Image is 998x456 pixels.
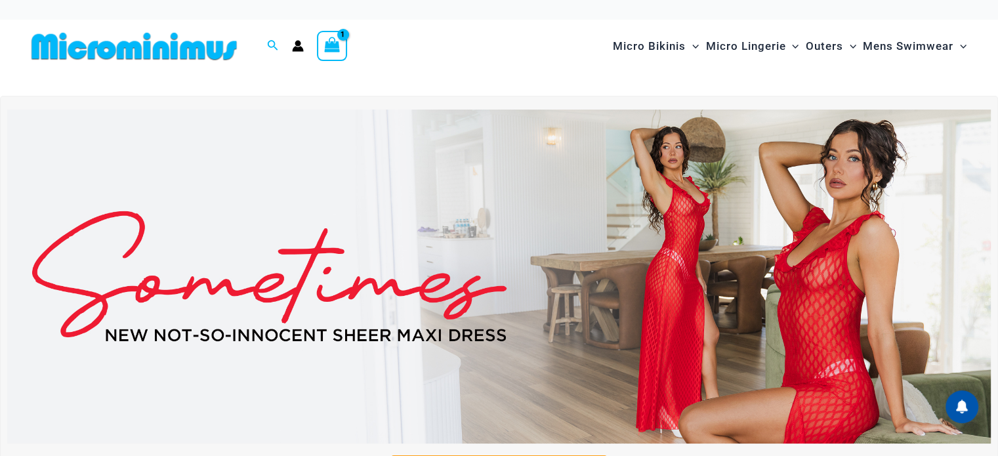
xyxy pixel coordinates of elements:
[953,30,967,63] span: Menu Toggle
[292,40,304,52] a: Account icon link
[686,30,699,63] span: Menu Toggle
[26,31,242,61] img: MM SHOP LOGO FLAT
[610,26,702,66] a: Micro BikinisMenu ToggleMenu Toggle
[705,30,785,63] span: Micro Lingerie
[860,26,970,66] a: Mens SwimwearMenu ToggleMenu Toggle
[806,30,843,63] span: Outers
[843,30,856,63] span: Menu Toggle
[7,110,991,444] img: Sometimes Red Maxi Dress
[613,30,686,63] span: Micro Bikinis
[802,26,860,66] a: OutersMenu ToggleMenu Toggle
[785,30,799,63] span: Menu Toggle
[608,24,972,68] nav: Site Navigation
[267,38,279,54] a: Search icon link
[317,31,347,61] a: View Shopping Cart, 1 items
[702,26,802,66] a: Micro LingerieMenu ToggleMenu Toggle
[863,30,953,63] span: Mens Swimwear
